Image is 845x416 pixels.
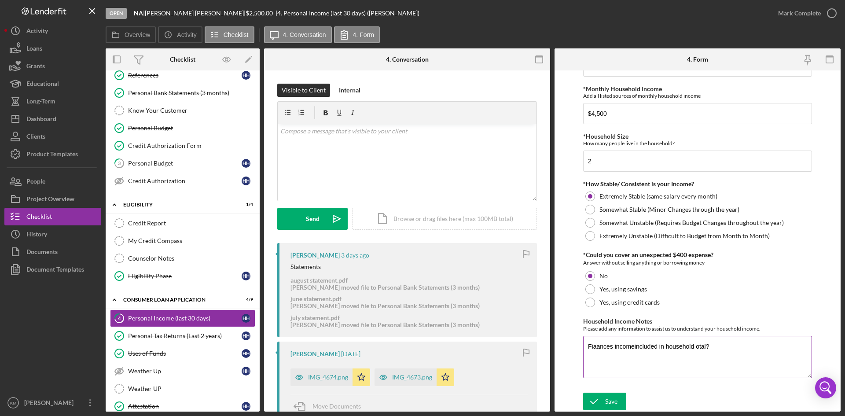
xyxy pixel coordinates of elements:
[110,267,255,285] a: Eligibility PhaseHH
[106,26,156,43] button: Overview
[4,190,101,208] button: Project Overview
[290,277,480,284] div: august statement.pdf
[110,214,255,232] a: Credit Report
[128,255,255,262] div: Counselor Notes
[599,272,608,280] label: No
[282,84,326,97] div: Visible to Client
[110,155,255,172] a: 3Personal BudgetHH
[341,350,360,357] time: 2025-08-22 23:52
[123,297,231,302] div: Consumer Loan Application
[386,56,429,63] div: 4. Conversation
[110,250,255,267] a: Counselor Notes
[26,261,84,280] div: Document Templates
[4,145,101,163] button: Product Templates
[4,57,101,75] button: Grants
[308,374,348,381] div: IMG_4674.png
[128,272,242,280] div: Eligibility Phase
[110,309,255,327] a: 4Personal Income (last 30 days)HH
[4,225,101,243] button: History
[128,403,242,410] div: Attestation
[242,402,250,411] div: H H
[334,84,365,97] button: Internal
[26,92,55,112] div: Long-Term
[290,284,480,291] div: [PERSON_NAME] moved file to Personal Bank Statements (3 months)
[290,350,340,357] div: [PERSON_NAME]
[128,160,242,167] div: Personal Budget
[106,8,127,19] div: Open
[118,160,121,166] tspan: 3
[4,394,101,412] button: KM[PERSON_NAME]
[26,22,48,42] div: Activity
[583,251,812,258] div: *Could you cover an unexpected $400 expense?
[290,295,480,302] div: june statement.pdf
[128,315,242,322] div: Personal Income (last 30 days)
[22,394,79,414] div: [PERSON_NAME]
[110,66,255,84] a: ReferencesHH
[4,173,101,190] button: People
[26,75,59,95] div: Educational
[4,40,101,57] a: Loans
[242,314,250,323] div: H H
[815,377,836,398] div: Open Intercom Messenger
[290,368,370,386] button: IMG_4674.png
[128,350,242,357] div: Uses of Funds
[277,84,330,97] button: Visible to Client
[583,92,812,99] div: Add all listed sources of monthly household income
[110,380,255,398] a: Weather UP
[128,89,255,96] div: Personal Bank Statements (3 months)
[583,133,628,140] label: *Household Size
[583,140,812,147] div: How many people live in the household?
[242,367,250,376] div: H H
[26,128,45,147] div: Clients
[583,180,812,188] div: *How Stable/ Consistent is your Income?
[26,40,42,59] div: Loans
[4,22,101,40] button: Activity
[10,401,16,405] text: KM
[110,172,255,190] a: Credit AuthorizationHH
[4,128,101,145] button: Clients
[26,173,45,192] div: People
[605,393,617,410] div: Save
[158,26,202,43] button: Activity
[4,75,101,92] a: Educational
[583,393,626,410] button: Save
[110,102,255,119] a: Know Your Customer
[599,232,770,239] label: Extremely Unstable (Difficult to Budget from Month to Month)
[246,10,276,17] div: $2,500.00
[125,31,150,38] label: Overview
[128,237,255,244] div: My Credit Compass
[170,56,195,63] div: Checklist
[110,84,255,102] a: Personal Bank Statements (3 months)
[26,243,58,263] div: Documents
[128,385,255,392] div: Weather UP
[242,177,250,185] div: H H
[224,31,249,38] label: Checklist
[128,177,242,184] div: Credit Authorization
[375,368,454,386] button: IMG_4673.png
[4,110,101,128] button: Dashboard
[110,327,255,345] a: Personal Tax Returns (Last 2 years)HH
[110,137,255,155] a: Credit Authorization Form
[769,4,841,22] button: Mark Complete
[4,261,101,278] a: Document Templates
[134,9,143,17] b: NA
[128,142,255,149] div: Credit Authorization Form
[128,368,242,375] div: Weather Up
[283,31,326,38] label: 4. Conversation
[277,208,348,230] button: Send
[290,263,321,270] div: Statements
[4,92,101,110] a: Long-Term
[583,258,812,267] div: Answer without selling anything or borrowing money
[341,252,369,259] time: 2025-08-26 16:54
[26,110,56,130] div: Dashboard
[128,107,255,114] div: Know Your Customer
[583,85,662,92] label: *Monthly Household Income
[312,402,361,410] span: Move Documents
[4,243,101,261] button: Documents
